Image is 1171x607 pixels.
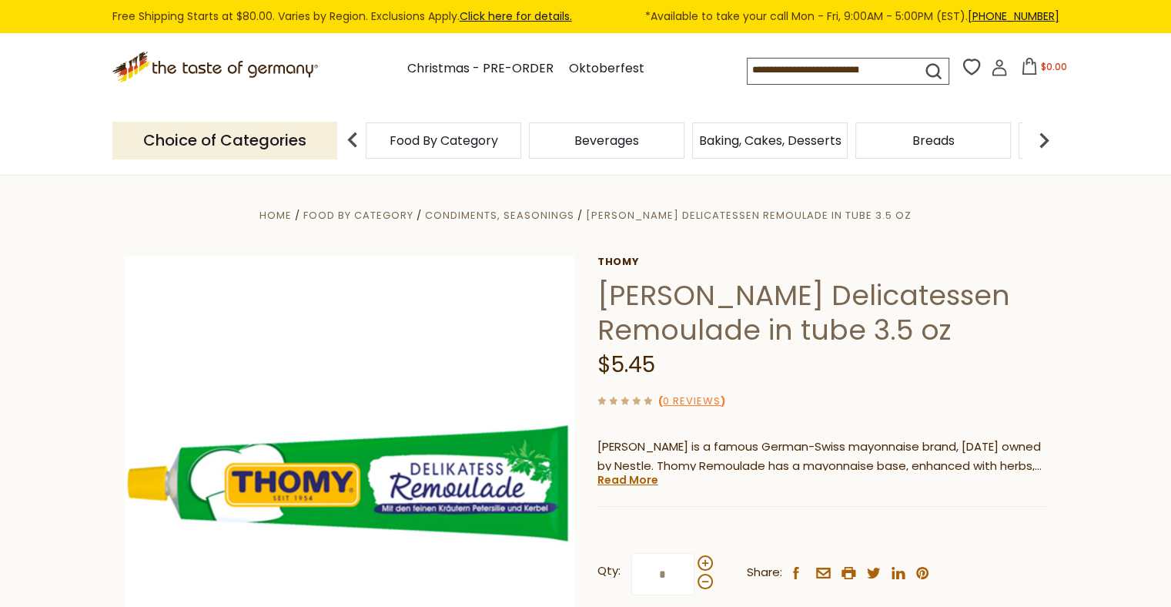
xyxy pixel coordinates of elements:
a: Christmas - PRE-ORDER [407,59,554,79]
input: Qty: [631,553,694,595]
a: Beverages [574,135,639,146]
button: $0.00 [1011,58,1076,81]
a: Home [259,208,292,223]
span: ( ) [658,394,725,408]
a: Thomy [597,256,1048,268]
h1: [PERSON_NAME] Delicatessen Remoulade in tube 3.5 oz [597,278,1048,347]
span: *Available to take your call Mon - Fri, 9:00AM - 5:00PM (EST). [645,8,1059,25]
span: $5.45 [597,350,655,380]
div: Free Shipping Starts at $80.00. Varies by Region. Exclusions Apply. [112,8,1059,25]
span: $0.00 [1041,60,1067,73]
a: Food By Category [390,135,498,146]
a: Condiments, Seasonings [425,208,574,223]
a: Oktoberfest [569,59,644,79]
img: previous arrow [337,125,368,156]
img: next arrow [1029,125,1059,156]
a: [PERSON_NAME] Delicatessen Remoulade in tube 3.5 oz [586,208,912,223]
a: Read More [597,472,658,488]
a: Breads [912,135,955,146]
a: Click here for details. [460,8,572,24]
span: Share: [747,563,782,582]
strong: Qty: [597,562,621,581]
a: Food By Category [303,208,413,223]
p: Choice of Categories [112,122,337,159]
a: Baking, Cakes, Desserts [699,135,841,146]
p: [PERSON_NAME] is a famous German-Swiss mayonnaise brand, [DATE] owned by Nestle. Thomy Remoulade ... [597,438,1048,476]
a: 0 Reviews [663,394,721,410]
a: [PHONE_NUMBER] [968,8,1059,24]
